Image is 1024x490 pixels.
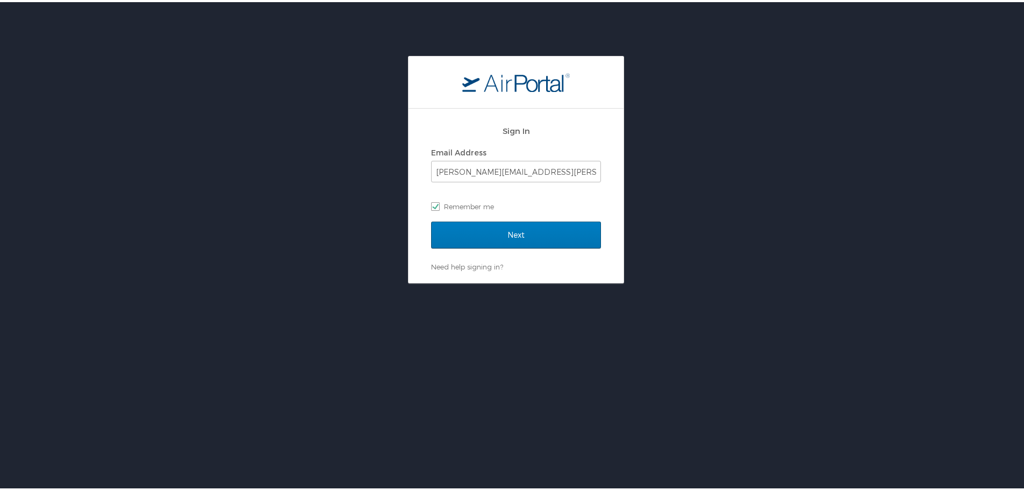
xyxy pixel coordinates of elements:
label: Email Address [431,146,486,155]
a: Need help signing in? [431,260,503,269]
h2: Sign In [431,123,601,135]
img: logo [462,70,570,90]
input: Next [431,219,601,246]
label: Remember me [431,196,601,212]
